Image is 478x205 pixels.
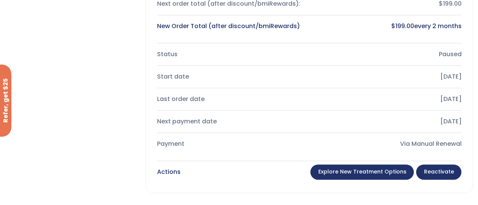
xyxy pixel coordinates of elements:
div: [DATE] [315,94,461,104]
div: [DATE] [315,71,461,82]
div: Paused [315,49,461,60]
div: Status [157,49,303,60]
div: Next payment date [157,116,303,127]
bdi: 199.00 [391,22,414,30]
a: Explore New Treatment Options [310,164,414,180]
div: Actions [157,167,181,177]
span: $ [391,22,395,30]
div: Via Manual Renewal [315,139,461,149]
div: every 2 months [315,21,461,32]
div: New Order Total (after discount/bmiRewards) [157,21,303,32]
div: [DATE] [315,116,461,127]
div: Start date [157,71,303,82]
div: Last order date [157,94,303,104]
div: Payment [157,139,303,149]
a: Reactivate [416,164,461,180]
